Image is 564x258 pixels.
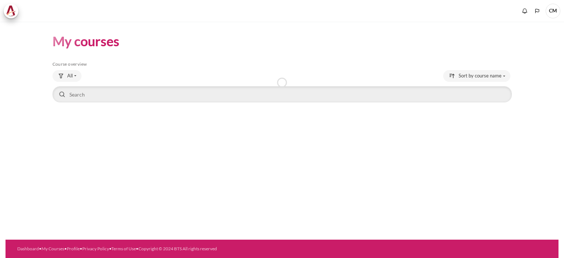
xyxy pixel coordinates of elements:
[53,86,512,102] input: Search
[53,33,119,50] h1: My courses
[4,4,22,18] a: Architeck Architeck
[41,246,64,251] a: My Courses
[459,72,502,80] span: Sort by course name
[82,246,109,251] a: Privacy Policy
[53,70,82,82] button: Grouping drop-down menu
[546,4,560,18] span: CM
[67,246,80,251] a: Profile
[111,246,136,251] a: Terms of Use
[17,246,311,252] div: • • • • •
[532,6,543,17] button: Languages
[53,61,512,67] h5: Course overview
[6,22,558,115] section: Content
[53,70,512,104] div: Course overview controls
[6,6,16,17] img: Architeck
[443,70,510,82] button: Sorting drop-down menu
[67,72,73,80] span: All
[546,4,560,18] a: User menu
[519,6,530,17] div: Show notification window with no new notifications
[17,246,39,251] a: Dashboard
[138,246,217,251] a: Copyright © 2024 BTS All rights reserved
